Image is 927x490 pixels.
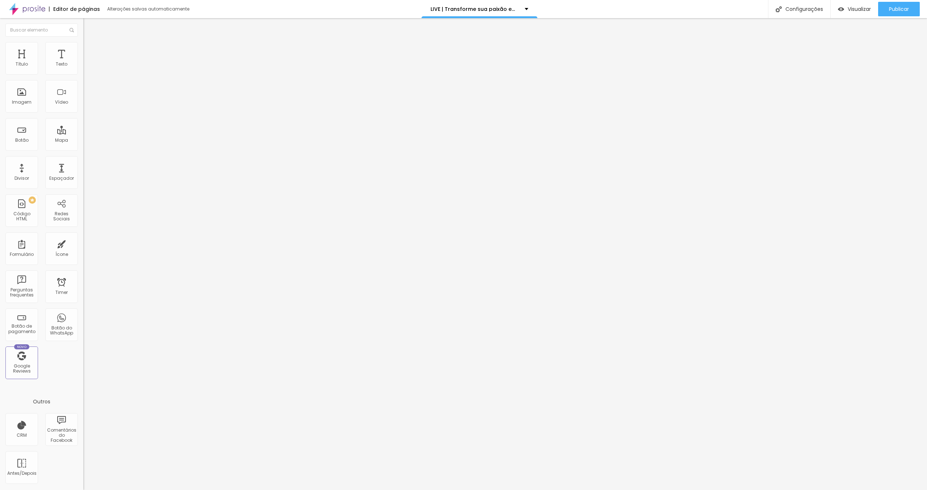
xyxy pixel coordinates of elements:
div: Google Reviews [7,364,36,374]
div: Texto [56,62,67,67]
div: Imagem [12,100,32,105]
div: Vídeo [55,100,68,105]
div: Mapa [55,138,68,143]
div: Botão [15,138,29,143]
div: Formulário [10,252,34,257]
div: Alterações salvas automaticamente [107,7,190,11]
div: Comentários do Facebook [47,428,76,443]
div: CRM [17,433,27,438]
div: Código HTML [7,211,36,222]
img: Icone [70,28,74,32]
span: Publicar [889,6,909,12]
button: Visualizar [831,2,878,16]
img: Icone [776,6,782,12]
input: Buscar elemento [5,24,78,37]
div: Ícone [55,252,68,257]
div: Título [16,62,28,67]
div: Editor de páginas [49,7,100,12]
div: Antes/Depois [7,471,36,476]
div: Novo [14,344,30,349]
p: LIVE | Transforme sua paixão em lucro [431,7,519,12]
iframe: Editor [83,18,927,490]
span: Visualizar [848,6,871,12]
div: Timer [55,290,68,295]
img: view-1.svg [838,6,844,12]
div: Divisor [14,176,29,181]
div: Botão de pagamento [7,324,36,334]
button: Publicar [878,2,920,16]
div: Espaçador [49,176,74,181]
div: Perguntas frequentes [7,287,36,298]
div: Redes Sociais [47,211,76,222]
div: Botão do WhatsApp [47,325,76,336]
